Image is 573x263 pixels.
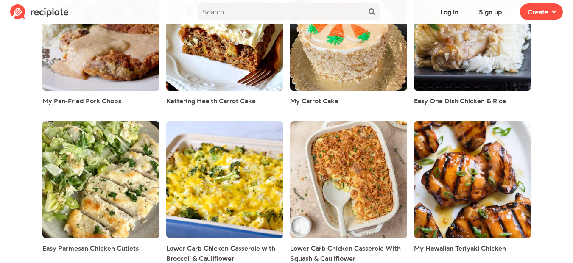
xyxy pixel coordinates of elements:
[166,97,256,105] span: Kettering Health Carrot Cake
[290,244,401,263] span: Lower Carb Chicken Casserole With Squash & Cauliflower
[10,4,69,19] img: Reciplate
[198,3,363,20] input: Search
[414,96,506,106] a: Easy One Dish Chicken & Rice
[433,3,466,20] button: Log in
[166,244,275,263] span: Lower Carb Chicken Casserole with Broccoli & Cauliflower
[42,243,139,253] a: Easy Parmesan Chicken Cutlets
[42,244,139,252] span: Easy Parmesan Chicken Cutlets
[166,96,256,106] a: Kettering Health Carrot Cake
[290,97,338,105] span: My Carrot Cake
[414,243,506,253] a: My Hawaiian Teriyaki Chicken
[42,97,121,105] span: My Pan-Fried Pork Chops
[414,97,506,105] span: Easy One Dish Chicken & Rice
[290,96,338,106] a: My Carrot Cake
[471,3,510,20] button: Sign up
[414,244,506,252] span: My Hawaiian Teriyaki Chicken
[528,7,548,17] span: Create
[42,96,121,106] a: My Pan-Fried Pork Chops
[520,3,563,20] button: Create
